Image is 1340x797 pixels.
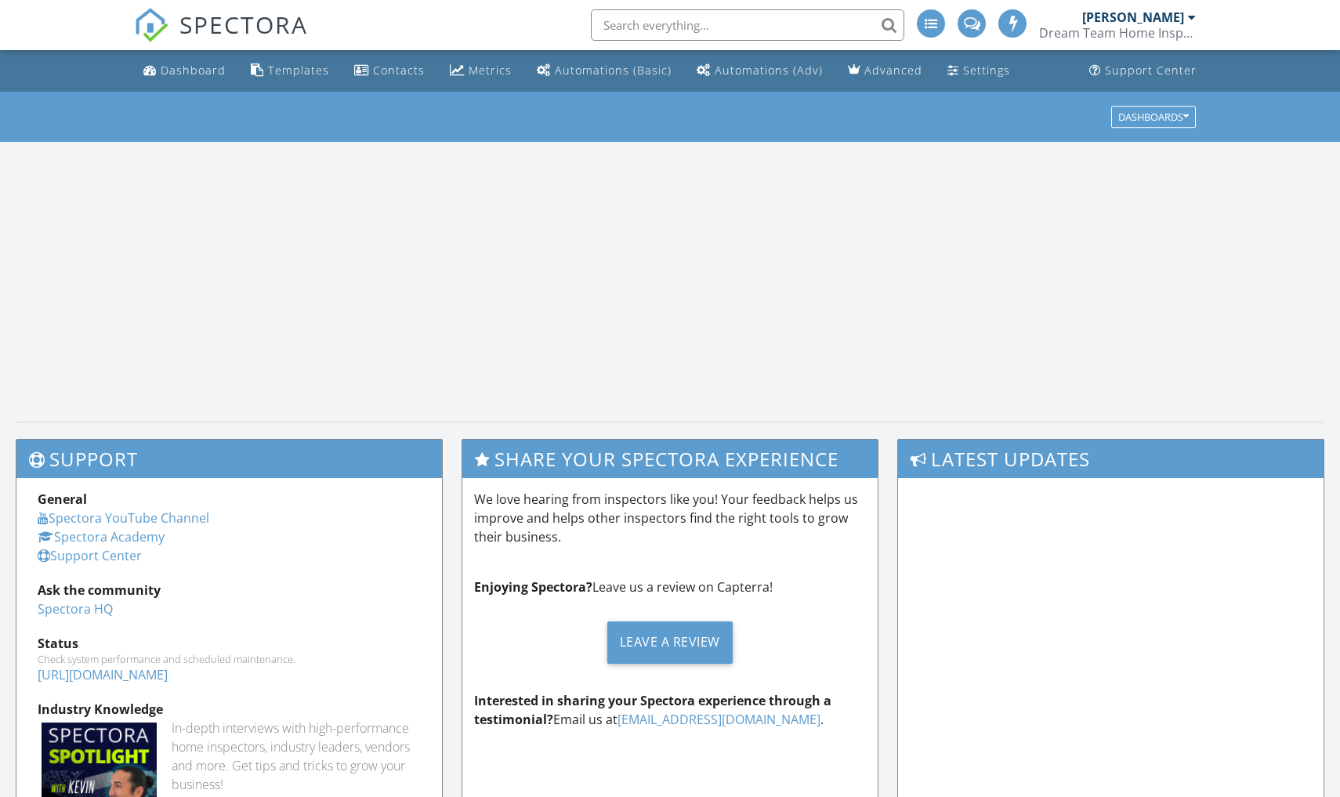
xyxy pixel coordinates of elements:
h3: Support [16,440,442,478]
a: Spectora YouTube Channel [38,509,209,527]
div: Dashboard [161,63,226,78]
img: The Best Home Inspection Software - Spectora [134,8,168,42]
div: Dashboards [1118,111,1189,122]
div: Dream Team Home Inspections, PLLC [1039,25,1196,41]
div: In-depth interviews with high-performance home inspectors, industry leaders, vendors and more. Ge... [172,719,421,794]
div: Settings [963,63,1010,78]
strong: Interested in sharing your Spectora experience through a testimonial? [474,692,831,728]
a: [URL][DOMAIN_NAME] [38,666,168,683]
div: Check system performance and scheduled maintenance. [38,653,421,665]
div: Contacts [373,63,425,78]
div: Automations (Adv) [715,63,823,78]
div: Ask the community [38,581,421,600]
p: Leave us a review on Capterra! [474,578,867,596]
a: SPECTORA [134,21,308,54]
p: We love hearing from inspectors like you! Your feedback helps us improve and helps other inspecto... [474,490,867,546]
a: [EMAIL_ADDRESS][DOMAIN_NAME] [617,711,820,728]
div: Leave a Review [607,621,733,664]
a: Spectora HQ [38,600,113,618]
div: Industry Knowledge [38,700,421,719]
a: Metrics [444,56,518,85]
a: Leave a Review [474,609,867,676]
a: Support Center [1083,56,1203,85]
strong: Enjoying Spectora? [474,578,592,596]
p: Email us at . [474,691,867,729]
button: Dashboards [1111,106,1196,128]
a: Advanced [842,56,929,85]
h3: Share Your Spectora Experience [462,440,878,478]
div: Support Center [1105,63,1197,78]
a: Settings [941,56,1016,85]
a: Automations (Basic) [531,56,678,85]
div: Automations (Basic) [555,63,672,78]
a: Spectora Academy [38,528,165,545]
a: Templates [244,56,335,85]
div: [PERSON_NAME] [1082,9,1184,25]
a: Support Center [38,547,142,564]
a: Automations (Advanced) [690,56,829,85]
span: SPECTORA [179,8,308,41]
div: Advanced [864,63,922,78]
input: Search everything... [591,9,904,41]
a: Contacts [348,56,431,85]
div: Status [38,634,421,653]
div: Metrics [469,63,512,78]
a: Dashboard [137,56,232,85]
div: Templates [268,63,329,78]
h3: Latest Updates [898,440,1324,478]
strong: General [38,491,87,508]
